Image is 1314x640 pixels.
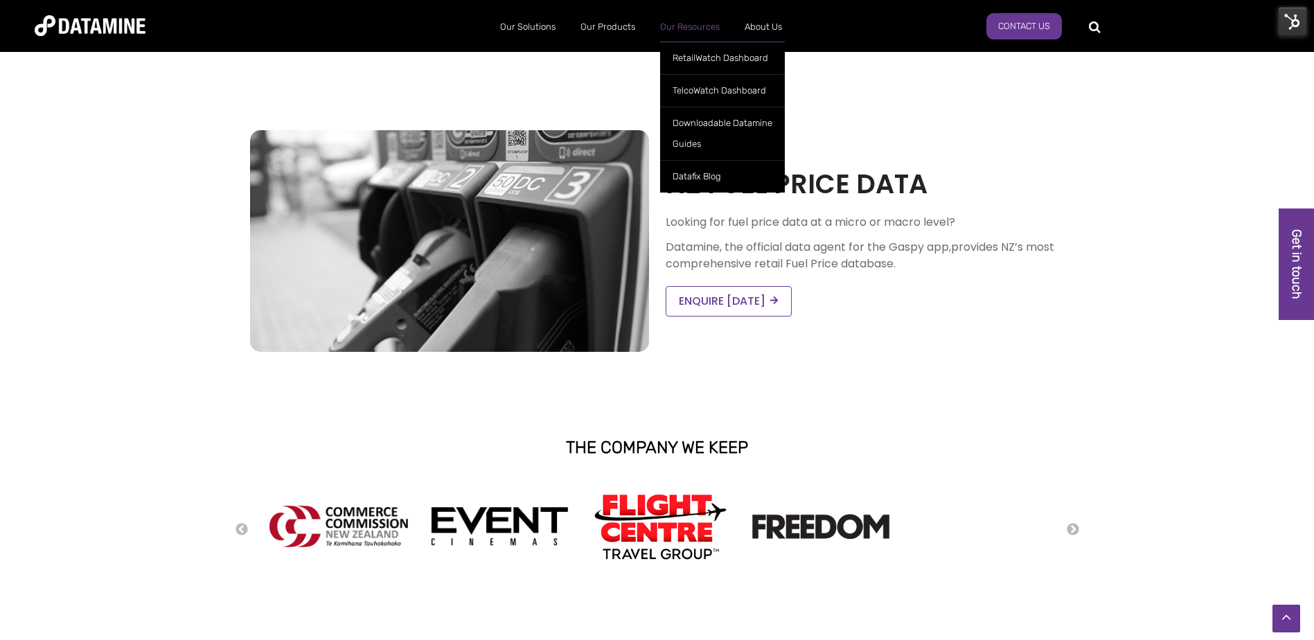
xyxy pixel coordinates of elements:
a: About Us [732,9,794,45]
span: provides NZ’s most comprehensive retail Fuel Price database. [666,239,1054,272]
img: commercecommission [269,506,408,548]
a: Downloadable Datamine Guides [660,107,785,160]
strong: THE COMPANY WE KEEP [566,438,748,457]
a: Datafix Blog [660,160,785,193]
img: Datamine [35,15,145,36]
a: Our Solutions [488,9,568,45]
a: RetailWatch Dashboard [660,42,785,74]
p: Looking for fuel price data at a micro or macro level? [666,214,1065,231]
a: ENQUIRE [DATE] [666,286,792,317]
span: Datamine, the official data agent for the Gaspy app, [666,239,951,255]
a: Contact us [986,13,1062,39]
img: HubSpot Tools Menu Toggle [1278,7,1307,36]
button: Next [1066,522,1080,537]
button: Previous [235,522,249,537]
img: The changing face of the retail fuels industry - feature image [250,130,649,352]
img: Freedom logo [752,514,890,540]
a: Our Products [568,9,648,45]
img: Flight Centre [591,490,729,562]
img: event cinemas [430,506,569,546]
a: Get in touch [1279,208,1314,320]
a: TelcoWatch Dashboard [660,74,785,107]
a: Our Resources [648,9,732,45]
h2: NZ FUEL PRICE DATA [666,166,1065,202]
